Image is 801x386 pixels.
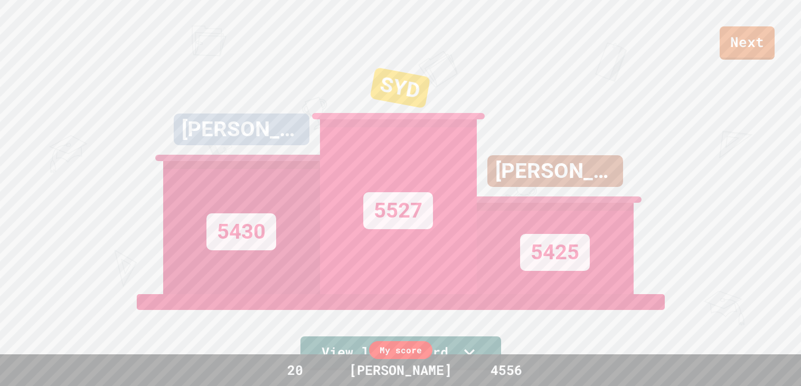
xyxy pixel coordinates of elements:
[206,213,276,250] div: 5430
[369,67,430,108] div: SYD
[338,360,463,380] div: [PERSON_NAME]
[487,155,623,187] div: [PERSON_NAME]
[300,336,501,370] a: View leaderboard
[720,26,775,60] a: Next
[757,344,790,375] iframe: chat widget
[369,341,432,359] div: My score
[174,114,309,145] div: [PERSON_NAME]
[713,298,790,343] iframe: chat widget
[363,192,433,229] div: 5527
[467,360,546,380] div: 4556
[256,360,335,380] div: 20
[520,234,590,271] div: 5425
